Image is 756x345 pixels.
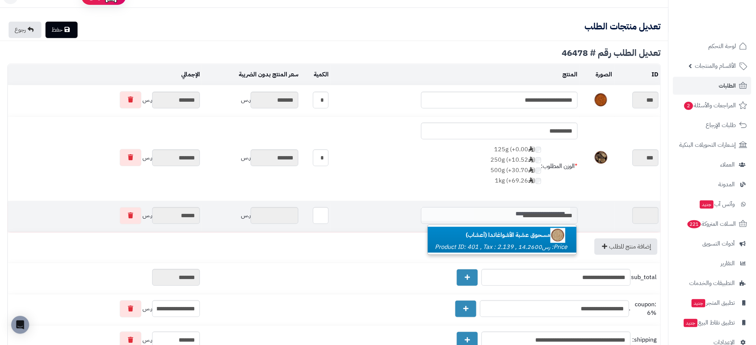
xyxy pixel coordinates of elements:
span: جديد [692,299,706,307]
label: 250g (+10.52 ) [491,156,541,164]
span: طلبات الإرجاع [706,120,736,130]
span: sub_total: [633,273,657,282]
td: الوزن المطلوب: [541,139,578,193]
div: ر.س [204,149,298,166]
input: 1kg (+69.26) [536,178,541,184]
a: طلبات الإرجاع [673,116,752,134]
a: حفظ [46,22,78,38]
td: ID [614,64,661,85]
span: 221 [688,220,701,228]
input: 125g (+0.00) [536,147,541,153]
a: وآتس آبجديد [673,195,752,213]
label: 1kg (+69.26 ) [491,177,541,185]
div: ر.س [204,92,298,108]
a: المدونة [673,175,752,193]
span: المدونة [719,179,735,190]
img: logo-2.png [705,19,749,35]
b: تعديل منتجات الطلب [585,20,661,33]
div: ر.س [204,207,298,224]
a: إشعارات التحويلات البنكية [673,136,752,154]
span: أدوات التسويق [703,238,735,249]
div: ر.س [10,149,200,166]
span: تطبيق المتجر [691,298,735,308]
td: الإجمالي [8,64,202,85]
td: الصورة [580,64,614,85]
div: ر.س [10,300,200,317]
a: التطبيقات والخدمات [673,274,752,292]
span: shipping: [633,336,657,344]
span: تطبيق نقاط البيع [683,317,735,328]
a: أدوات التسويق [673,235,752,253]
a: إضافة منتج للطلب [595,238,658,255]
div: . [204,300,659,317]
a: رجوع [9,22,41,38]
img: 1679155094-Bee%20Pollen-40x40.jpg [594,92,609,107]
td: المنتج [330,64,580,85]
td: الكمية [300,64,330,85]
a: التقارير [673,254,752,272]
input: 500g (+30.70) [536,168,541,174]
a: الطلبات [673,77,752,95]
div: تعديل الطلب رقم # 46478 [7,48,661,57]
td: سعر المنتج بدون الضريبة [202,64,300,85]
div: ر.س [10,91,200,108]
label: 500g (+30.70 ) [491,166,541,175]
span: وآتس آب [699,199,735,209]
span: جديد [684,319,698,327]
div: ر.س [10,207,200,224]
a: المراجعات والأسئلة2 [673,96,752,114]
span: السلات المتروكة [687,219,736,229]
div: Open Intercom Messenger [11,316,29,334]
a: لوحة التحكم [673,37,752,55]
span: المراجعات والأسئلة [684,100,736,111]
span: الطلبات [719,80,736,91]
span: التطبيقات والخدمات [690,278,735,288]
span: 2 [684,102,693,110]
img: 1679157509-Ferula-40x40.jpg [594,150,609,165]
b: مسحوق عشبة الأشواغاندا (أعشاب) [466,231,569,240]
span: التقارير [721,258,735,269]
a: السلات المتروكة221 [673,215,752,233]
input: 250g (+10.52) [536,157,541,163]
a: العملاء [673,156,752,174]
span: إشعارات التحويلات البنكية [680,140,736,150]
span: coupon: 6% [633,300,657,317]
span: الأقسام والمنتجات [695,61,736,71]
img: 1679143178-Ashwagandha%20Powderr-40x40.jpg [550,228,565,243]
label: 125g (+0.00 ) [491,145,541,154]
a: تطبيق نقاط البيعجديد [673,314,752,332]
span: العملاء [721,159,735,170]
small: Price: رس14.2600 , Product ID: 401 , Tax : 2.139 [435,243,568,251]
a: تطبيق المتجرجديد [673,294,752,312]
span: لوحة التحكم [709,41,736,51]
span: جديد [700,200,714,209]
